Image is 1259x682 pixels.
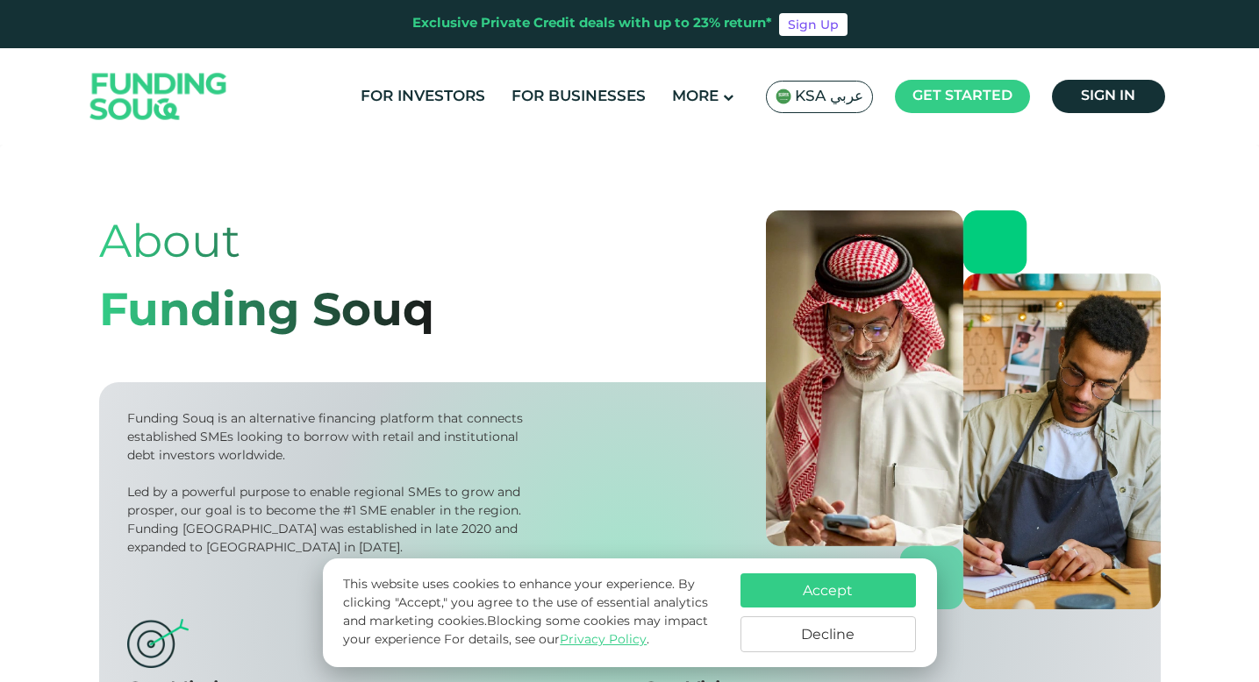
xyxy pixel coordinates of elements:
[672,89,719,104] span: More
[99,279,434,347] div: Funding Souq
[412,14,772,34] div: Exclusive Private Credit deals with up to 23% return*
[776,89,791,104] img: SA Flag
[127,619,189,668] img: mission
[1081,89,1135,103] span: Sign in
[740,573,916,607] button: Accept
[912,89,1012,103] span: Get started
[343,576,722,650] p: This website uses cookies to enhance your experience. By clicking "Accept," you agree to the use ...
[356,82,490,111] a: For Investors
[779,13,848,36] a: Sign Up
[343,615,708,646] span: Blocking some cookies may impact your experience
[740,616,916,652] button: Decline
[73,53,245,141] img: Logo
[507,82,650,111] a: For Businesses
[127,410,529,465] div: Funding Souq is an alternative financing platform that connects established SMEs looking to borro...
[795,87,863,107] span: KSA عربي
[127,484,529,558] div: Led by a powerful purpose to enable regional SMEs to grow and prosper, our goal is to become the ...
[560,634,647,646] a: Privacy Policy
[766,210,1161,609] img: about-us-banner
[444,634,649,646] span: For details, see our .
[99,210,434,279] div: About
[1052,80,1165,113] a: Sign in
